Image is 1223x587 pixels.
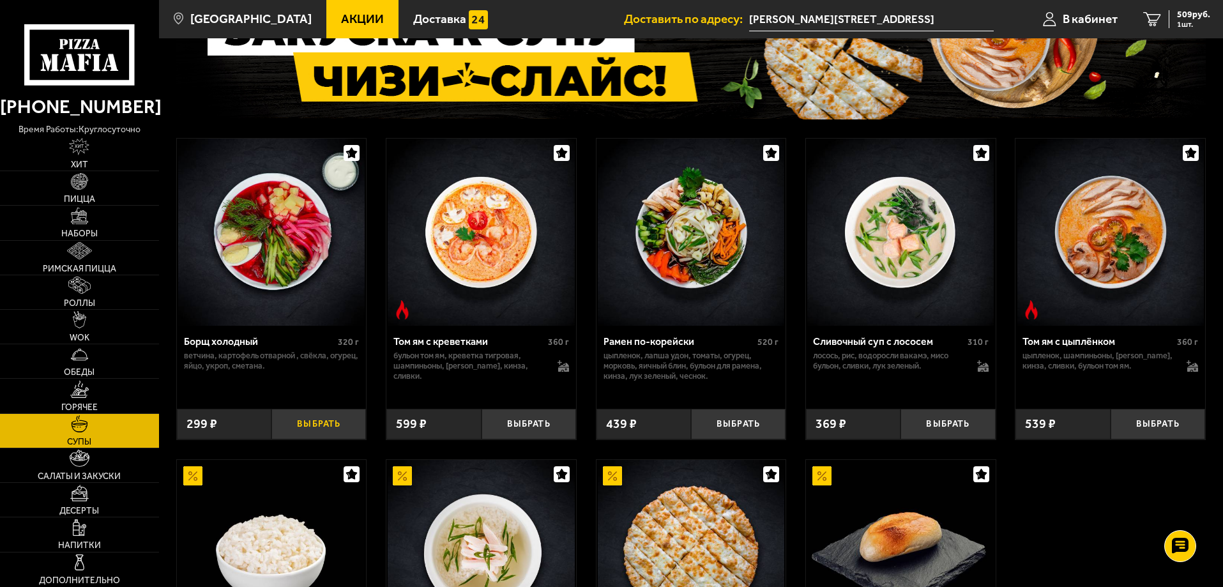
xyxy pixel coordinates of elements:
img: Акционный [812,466,832,485]
div: Том ям с креветками [393,335,545,347]
img: Акционный [393,466,412,485]
span: 1 шт. [1177,20,1210,28]
a: Острое блюдоТом ям с креветками [386,139,576,325]
span: Дополнительно [39,576,120,585]
span: Римская пицца [43,264,116,273]
span: 299 ₽ [186,418,217,431]
div: Рамен по-корейски [604,335,755,347]
span: Обеды [64,368,95,377]
img: Острое блюдо [393,300,412,319]
span: В кабинет [1063,13,1118,25]
img: Острое блюдо [1022,300,1041,319]
button: Выбрать [900,409,995,440]
span: 509 руб. [1177,10,1210,19]
span: Хит [71,160,88,169]
span: WOK [70,333,89,342]
img: 15daf4d41897b9f0e9f617042186c801.svg [469,10,488,29]
span: Салаты и закуски [38,472,121,481]
span: [GEOGRAPHIC_DATA] [190,13,312,25]
span: 599 ₽ [396,418,427,431]
button: Выбрать [482,409,576,440]
span: Волковский проспект, 110, подъезд 1 [749,8,994,31]
span: 369 ₽ [816,418,846,431]
span: Доставка [413,13,466,25]
span: 520 г [757,337,779,347]
span: Горячее [61,403,98,412]
img: Акционный [183,466,202,485]
p: ветчина, картофель отварной , свёкла, огурец, яйцо, укроп, сметана. [184,351,360,371]
img: Сливочный суп с лососем [807,139,994,325]
button: Выбрать [1111,409,1205,440]
img: Рамен по-корейски [598,139,784,325]
a: Рамен по-корейски [596,139,786,325]
span: 320 г [338,337,359,347]
span: Наборы [61,229,98,238]
span: 360 г [1177,337,1198,347]
p: лосось, рис, водоросли вакамэ, мисо бульон, сливки, лук зеленый. [813,351,964,371]
img: Том ям с креветками [388,139,574,325]
span: Доставить по адресу: [624,13,749,25]
span: Напитки [58,541,101,550]
div: Том ям с цыплёнком [1022,335,1174,347]
span: 360 г [548,337,569,347]
span: Десерты [59,507,99,515]
span: Роллы [64,299,95,308]
div: Сливочный суп с лососем [813,335,964,347]
span: Супы [67,438,91,446]
a: Острое блюдоТом ям с цыплёнком [1015,139,1205,325]
img: Акционный [603,466,622,485]
img: Борщ холодный [178,139,365,325]
span: Пицца [64,195,95,204]
a: Борщ холодный [177,139,367,325]
span: 539 ₽ [1025,418,1056,431]
input: Ваш адрес доставки [749,8,994,31]
button: Выбрать [271,409,366,440]
img: Том ям с цыплёнком [1017,139,1204,325]
span: Акции [341,13,384,25]
a: Сливочный суп с лососем [806,139,996,325]
span: 310 г [968,337,989,347]
button: Выбрать [691,409,786,440]
span: 439 ₽ [606,418,637,431]
p: цыпленок, шампиньоны, [PERSON_NAME], кинза, сливки, бульон том ям. [1022,351,1174,371]
p: бульон том ям, креветка тигровая, шампиньоны, [PERSON_NAME], кинза, сливки. [393,351,545,381]
p: цыпленок, лапша удон, томаты, огурец, морковь, яичный блин, бульон для рамена, кинза, лук зеленый... [604,351,779,381]
div: Борщ холодный [184,335,335,347]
